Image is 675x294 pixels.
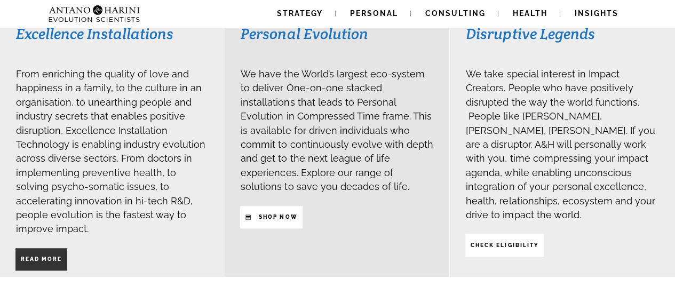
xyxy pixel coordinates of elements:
span: Strategy [277,9,323,18]
strong: SHop NOW [259,214,297,220]
span: Health [513,9,547,18]
a: CHECK ELIGIBILITY [465,234,544,256]
span: From enriching the quality of love and happiness in a family, to the culture in an organisation, ... [16,68,205,234]
a: Read More [15,248,67,271]
span: Personal [350,9,398,18]
span: We have the World’s largest eco-system to deliver One-on-one stacked installations that leads to ... [241,68,433,192]
h3: Excellence Installations [16,24,209,43]
span: Consulting [425,9,486,18]
strong: Read More [21,256,62,262]
span: Insights [575,9,618,18]
strong: CHECK ELIGIBILITY [471,242,538,248]
span: We take special interest in Impact Creators. People who have positively disrupted the way the wor... [466,68,655,220]
h3: Disruptive Legends [466,24,658,43]
h3: Personal Evolution [241,24,433,43]
a: SHop NOW [240,206,303,228]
